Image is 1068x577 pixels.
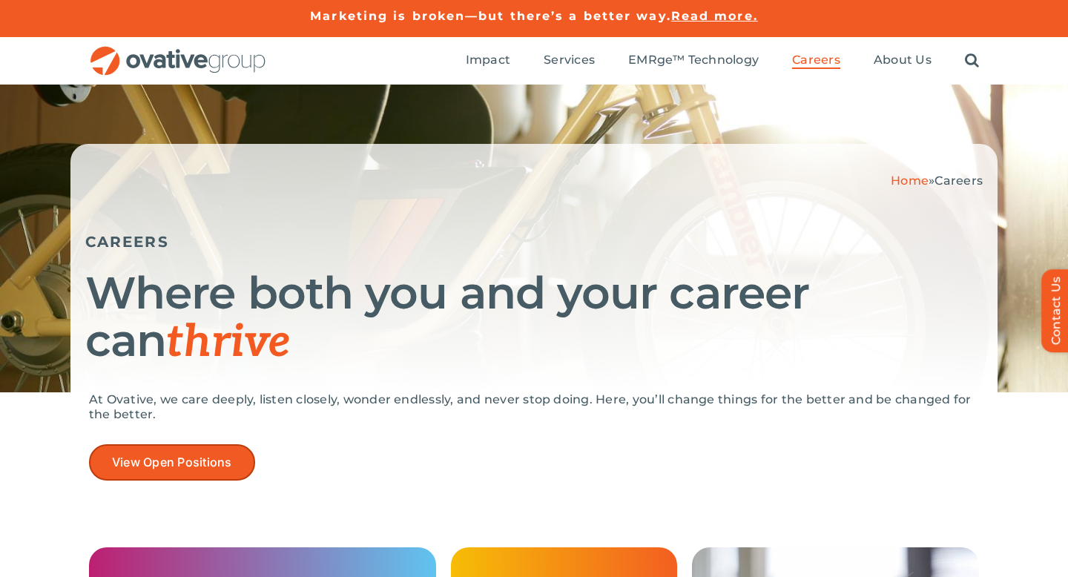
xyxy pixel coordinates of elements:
span: EMRge™ Technology [628,53,759,67]
nav: Menu [466,37,979,85]
h1: Where both you and your career can [85,269,983,366]
span: View Open Positions [112,455,232,469]
span: Careers [792,53,840,67]
a: Services [544,53,595,69]
a: Search [965,53,979,69]
span: Careers [934,174,983,188]
a: Impact [466,53,510,69]
span: About Us [874,53,932,67]
h5: CAREERS [85,233,983,251]
a: OG_Full_horizontal_RGB [89,44,267,59]
span: » [891,174,983,188]
span: Impact [466,53,510,67]
a: EMRge™ Technology [628,53,759,69]
p: At Ovative, we care deeply, listen closely, wonder endlessly, and never stop doing. Here, you’ll ... [89,392,979,422]
a: Read more. [671,9,758,23]
a: Marketing is broken—but there’s a better way. [310,9,671,23]
a: View Open Positions [89,444,255,481]
a: Home [891,174,929,188]
a: About Us [874,53,932,69]
span: Services [544,53,595,67]
a: Careers [792,53,840,69]
span: thrive [166,316,290,369]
